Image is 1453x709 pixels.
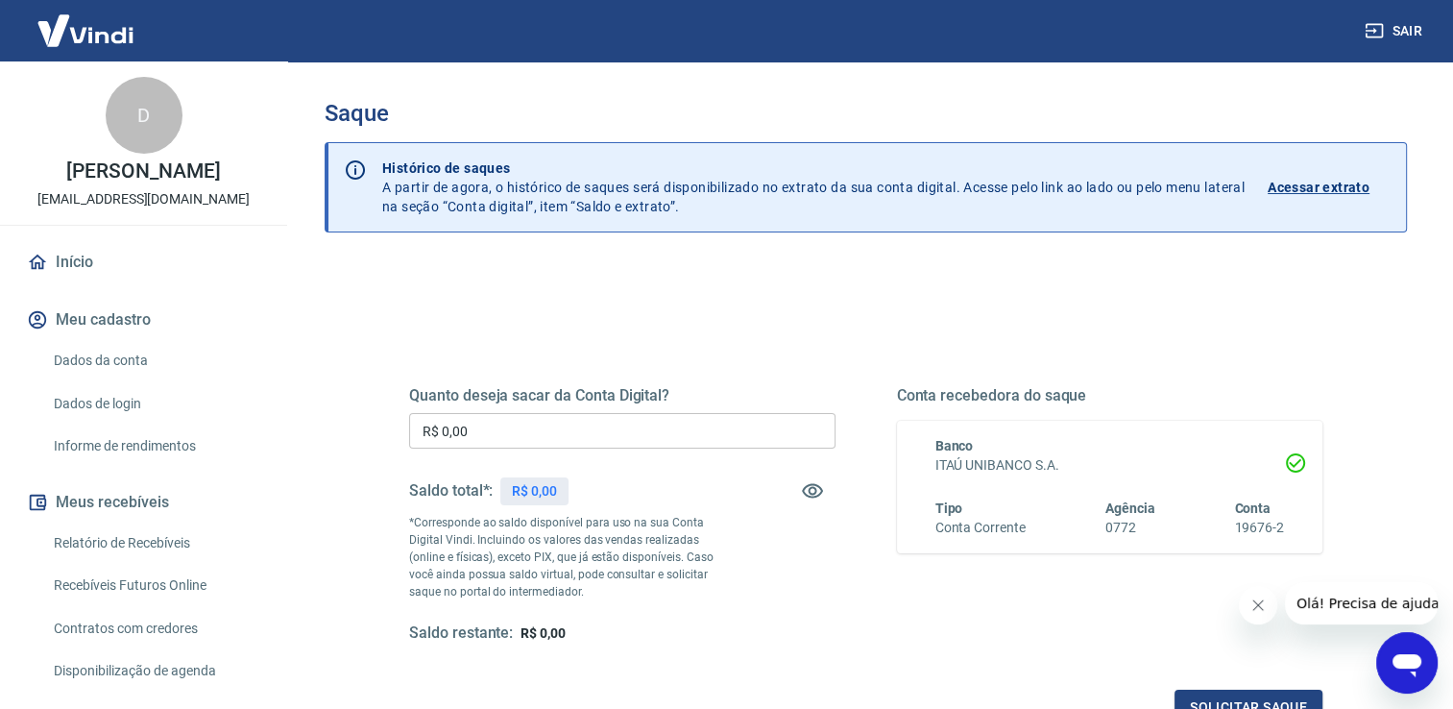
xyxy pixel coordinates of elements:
[935,518,1026,538] h6: Conta Corrente
[23,241,264,283] a: Início
[46,427,264,466] a: Informe de rendimentos
[409,386,835,405] h5: Quanto deseja sacar da Conta Digital?
[382,159,1245,178] p: Histórico de saques
[12,13,161,29] span: Olá! Precisa de ajuda?
[1376,632,1438,694] iframe: Botão para abrir a janela de mensagens
[409,481,493,501] h5: Saldo total*:
[935,501,963,516] span: Tipo
[46,609,264,648] a: Contratos com credores
[46,524,264,563] a: Relatório de Recebíveis
[409,623,513,644] h5: Saldo restante:
[897,386,1323,405] h5: Conta recebedora do saque
[1234,501,1271,516] span: Conta
[512,481,557,501] p: R$ 0,00
[1105,501,1155,516] span: Agência
[1234,518,1284,538] h6: 19676-2
[1285,582,1438,624] iframe: Mensagem da empresa
[46,651,264,691] a: Disponibilização de agenda
[66,161,220,182] p: [PERSON_NAME]
[46,341,264,380] a: Dados da conta
[37,189,250,209] p: [EMAIL_ADDRESS][DOMAIN_NAME]
[1268,178,1369,197] p: Acessar extrato
[23,299,264,341] button: Meu cadastro
[935,438,974,453] span: Banco
[1239,586,1277,624] iframe: Fechar mensagem
[382,159,1245,216] p: A partir de agora, o histórico de saques será disponibilizado no extrato da sua conta digital. Ac...
[23,1,148,60] img: Vindi
[46,384,264,424] a: Dados de login
[409,514,729,600] p: *Corresponde ao saldo disponível para uso na sua Conta Digital Vindi. Incluindo os valores das ve...
[23,481,264,524] button: Meus recebíveis
[46,566,264,605] a: Recebíveis Futuros Online
[1361,13,1430,49] button: Sair
[325,100,1407,127] h3: Saque
[1105,518,1155,538] h6: 0772
[935,455,1285,476] h6: ITAÚ UNIBANCO S.A.
[521,625,566,641] span: R$ 0,00
[1268,159,1391,216] a: Acessar extrato
[106,77,182,154] div: D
